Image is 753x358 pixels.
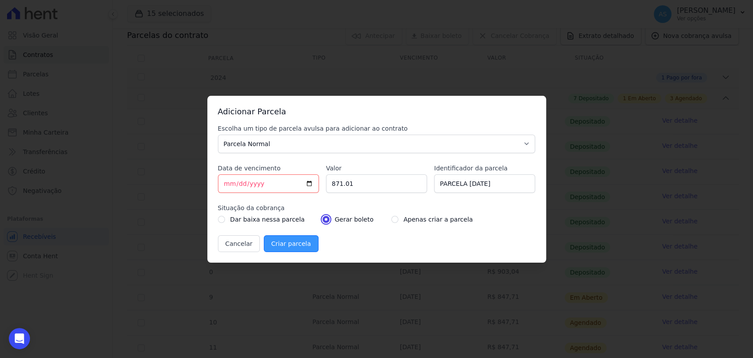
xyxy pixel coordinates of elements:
[218,235,260,252] button: Cancelar
[9,328,30,349] div: Open Intercom Messenger
[230,214,305,225] label: Dar baixa nessa parcela
[264,235,318,252] input: Criar parcela
[404,214,473,225] label: Apenas criar a parcela
[218,124,536,133] label: Escolha um tipo de parcela avulsa para adicionar ao contrato
[434,164,535,173] label: Identificador da parcela
[218,106,536,117] h3: Adicionar Parcela
[335,214,374,225] label: Gerar boleto
[326,164,427,173] label: Valor
[218,203,536,212] label: Situação da cobrança
[218,164,319,173] label: Data de vencimento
